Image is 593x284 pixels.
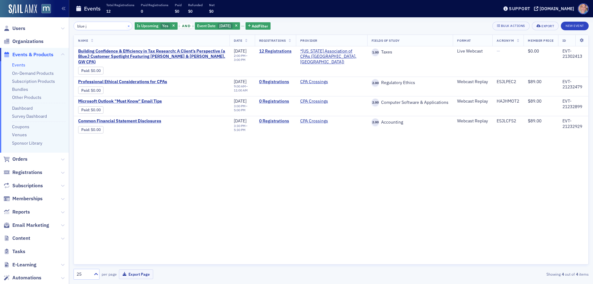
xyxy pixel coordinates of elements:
time: 3:00 PM [234,104,246,108]
a: Other Products [12,95,41,100]
a: Content [3,235,30,242]
span: Event Date [197,23,216,28]
a: Paid [81,68,89,73]
a: Venues [12,132,27,138]
span: : [81,127,91,132]
span: Fields Of Study [372,38,400,43]
a: View Homepage [37,4,51,15]
span: ID [562,38,566,43]
time: 5:30 PM [234,128,246,132]
a: Survey Dashboard [12,113,47,119]
time: 2:00 PM [234,53,246,58]
div: EVT-21232929 [562,118,584,129]
a: E-Learning [3,261,36,268]
div: Webcast Replay [457,118,488,124]
span: Professional Ethical Considerations for CPAs [78,79,182,85]
span: Member Price [528,38,553,43]
span: Accounting [379,120,403,125]
div: Export [541,24,554,28]
span: $0 [188,9,192,14]
a: Building Confidence & Efficiency in Tax Research: A Client’s Perspective (a BlueJ Customer Spotli... [78,49,225,65]
div: Webcast Replay [457,99,488,104]
span: 2.00 [372,79,379,87]
a: Users [3,25,25,32]
h1: Events [84,5,101,12]
span: — [497,48,500,54]
div: [DOMAIN_NAME] [540,6,574,11]
input: Search… [74,22,132,30]
a: Events [12,62,25,68]
span: $0 [209,9,213,14]
div: Support [509,6,530,11]
a: Email Marketing [3,222,49,229]
div: EVT-21232479 [562,79,584,90]
span: Memberships [12,195,43,202]
span: Registrations [259,38,286,43]
span: Email Marketing [12,222,49,229]
span: Tasks [12,248,25,255]
span: : [81,68,91,73]
button: Export Page [119,269,153,279]
div: Paid: 0 - $0 [78,126,103,134]
div: ESJLPEC2 [497,79,519,85]
time: 3:30 PM [234,124,246,128]
a: Paid [81,127,89,132]
span: Automations [12,274,41,281]
span: $0.00 [91,68,101,73]
span: 2.00 [372,99,379,106]
a: 12 Registrations [259,49,292,54]
div: EVT-21302413 [562,49,584,59]
div: Live Webcast [457,49,488,54]
label: per page [102,271,117,277]
a: Organizations [3,38,44,45]
span: Subscriptions [12,182,43,189]
span: Is Upcoming [137,23,158,28]
time: 3:00 PM [234,57,246,62]
img: SailAMX [9,4,37,14]
span: Computer Software & Applications [379,100,448,105]
a: Paid [81,108,89,112]
span: Add Filter [252,23,268,29]
span: $0 [175,9,179,14]
div: 25 [77,271,90,278]
button: New Event [561,22,589,30]
span: : [81,108,91,112]
a: Coupons [12,124,29,129]
a: Sponsor Library [12,140,42,146]
a: *[US_STATE] Association of CPAs ([GEOGRAPHIC_DATA], [GEOGRAPHIC_DATA]) [300,49,363,65]
strong: 4 [561,271,565,277]
span: [DATE] [234,48,246,54]
button: Bulk Actions [492,22,530,30]
time: 5:00 PM [234,108,246,112]
div: Yes [135,22,178,30]
span: 0 [141,9,143,14]
time: 11:00 AM [234,88,248,92]
span: Common Financial Statement Disclosures [78,118,182,124]
span: 2.00 [372,118,379,126]
span: $0.00 [528,48,539,54]
div: ESJLCFS2 [497,118,519,124]
strong: 4 [575,271,579,277]
div: – [234,124,250,132]
div: – [234,54,250,62]
button: AddFilter [246,22,271,30]
span: [DATE] [219,23,231,28]
span: : [81,88,91,93]
span: $89.00 [528,79,541,84]
div: Paid: 11 - $0 [78,67,103,74]
span: Name [78,38,88,43]
p: Paid Registrations [141,3,168,7]
div: EVT-21232899 [562,99,584,109]
p: Total Registrations [106,3,134,7]
a: 0 Registrations [259,79,292,85]
div: – [234,84,250,92]
a: 0 Registrations [259,118,292,124]
time: 9:00 AM [234,84,246,88]
div: 9/23/2025 [195,22,240,30]
div: Showing out of items [421,271,589,277]
button: × [126,23,132,28]
span: CPA Crossings [300,118,339,124]
span: Regulatory Ethics [379,80,415,86]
